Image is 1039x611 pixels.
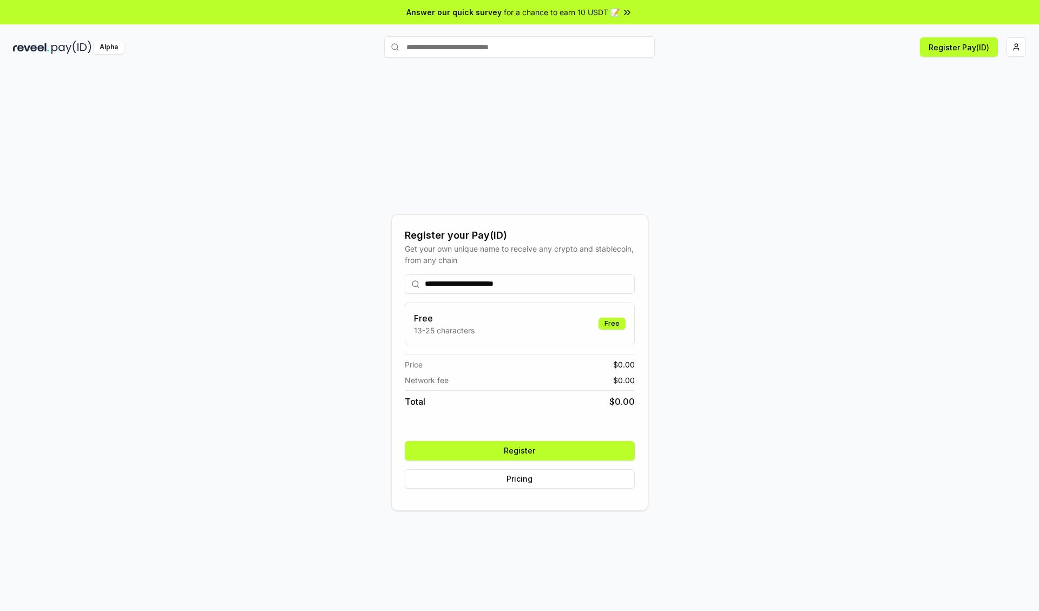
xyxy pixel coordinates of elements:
[920,37,998,57] button: Register Pay(ID)
[405,469,635,489] button: Pricing
[406,6,502,18] span: Answer our quick survey
[613,359,635,370] span: $ 0.00
[405,228,635,243] div: Register your Pay(ID)
[405,243,635,266] div: Get your own unique name to receive any crypto and stablecoin, from any chain
[405,359,423,370] span: Price
[414,325,475,336] p: 13-25 characters
[405,441,635,461] button: Register
[414,312,475,325] h3: Free
[405,375,449,386] span: Network fee
[405,395,425,408] span: Total
[51,41,91,54] img: pay_id
[13,41,49,54] img: reveel_dark
[599,318,626,330] div: Free
[504,6,620,18] span: for a chance to earn 10 USDT 📝
[609,395,635,408] span: $ 0.00
[613,375,635,386] span: $ 0.00
[94,41,124,54] div: Alpha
